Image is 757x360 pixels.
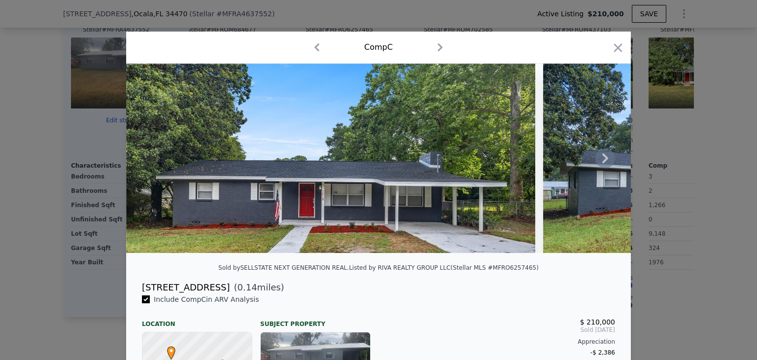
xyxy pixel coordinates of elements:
span: Include Comp C in ARV Analysis [150,295,263,303]
div: Location [142,312,252,328]
span: $ 210,000 [580,318,615,326]
span: • [165,343,178,358]
div: Appreciation [386,338,615,346]
div: • [165,346,171,352]
img: Property Img [126,64,535,253]
div: Sold by SELLSTATE NEXT GENERATION REAL . [218,264,349,271]
span: Sold [DATE] [386,326,615,334]
div: Subject Property [260,312,371,328]
div: Comp C [364,41,393,53]
span: -$ 2,386 [590,349,615,356]
span: 0.14 [238,282,257,292]
span: ( miles) [230,281,284,294]
div: Listed by RIVA REALTY GROUP LLC (Stellar MLS #MFRO6257465) [349,264,539,271]
div: [STREET_ADDRESS] [142,281,230,294]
